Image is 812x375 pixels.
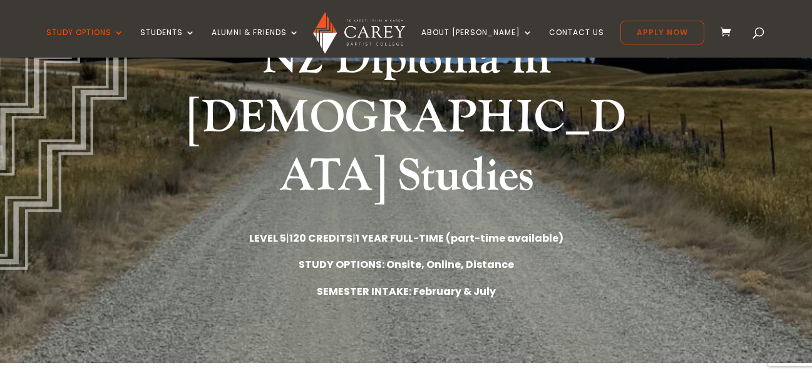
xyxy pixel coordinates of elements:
[299,257,514,272] strong: STUDY OPTIONS: Onsite, Online, Distance
[212,28,299,58] a: Alumni & Friends
[172,30,641,212] h1: NZ Diploma in [DEMOGRAPHIC_DATA] Studies
[249,231,286,245] strong: LEVEL 5
[313,12,405,54] img: Carey Baptist College
[421,28,533,58] a: About [PERSON_NAME]
[549,28,604,58] a: Contact Us
[81,230,731,247] p: | |
[46,28,124,58] a: Study Options
[356,231,563,245] strong: 1 YEAR FULL-TIME (part-time available)
[140,28,195,58] a: Students
[317,284,496,299] strong: SEMESTER INTAKE: February & July
[620,21,704,44] a: Apply Now
[289,231,352,245] strong: 120 CREDITS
